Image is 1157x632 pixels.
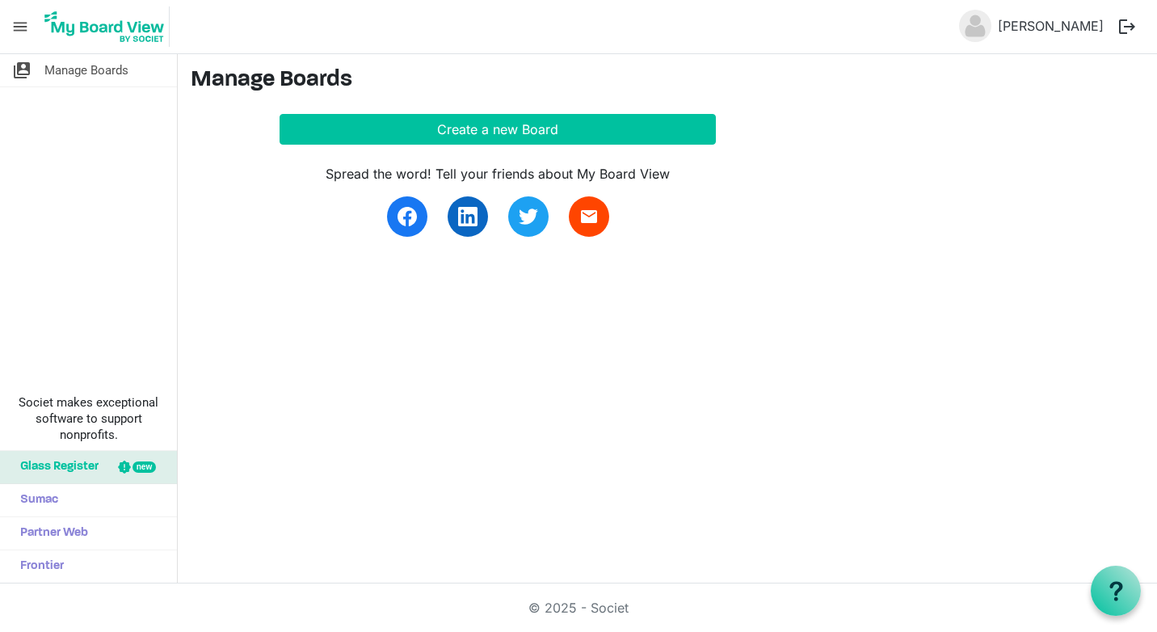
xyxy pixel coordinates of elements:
[959,10,991,42] img: no-profile-picture.svg
[398,207,417,226] img: facebook.svg
[569,196,609,237] a: email
[1110,10,1144,44] button: logout
[40,6,176,47] a: My Board View Logo
[12,550,64,583] span: Frontier
[991,10,1110,42] a: [PERSON_NAME]
[5,11,36,42] span: menu
[191,67,1144,95] h3: Manage Boards
[133,461,156,473] div: new
[12,451,99,483] span: Glass Register
[12,484,58,516] span: Sumac
[458,207,478,226] img: linkedin.svg
[579,207,599,226] span: email
[12,54,32,86] span: switch_account
[280,114,716,145] button: Create a new Board
[528,600,629,616] a: © 2025 - Societ
[280,164,716,183] div: Spread the word! Tell your friends about My Board View
[12,517,88,550] span: Partner Web
[7,394,170,443] span: Societ makes exceptional software to support nonprofits.
[40,6,170,47] img: My Board View Logo
[519,207,538,226] img: twitter.svg
[44,54,128,86] span: Manage Boards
